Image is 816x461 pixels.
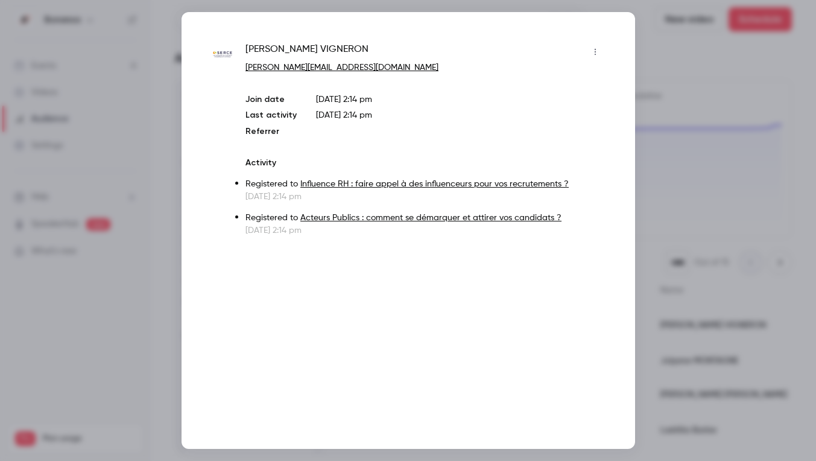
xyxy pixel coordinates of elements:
a: [PERSON_NAME][EMAIL_ADDRESS][DOMAIN_NAME] [245,63,438,72]
img: serce.fr [212,43,234,66]
a: Influence RH : faire appel à des influenceurs pour vos recrutements ? [300,180,569,188]
p: Join date [245,94,297,106]
p: [DATE] 2:14 pm [316,94,604,106]
p: Registered to [245,212,604,224]
p: [DATE] 2:14 pm [245,224,604,237]
p: [DATE] 2:14 pm [245,191,604,203]
a: Acteurs Publics : comment se démarquer et attirer vos candidats ? [300,214,561,222]
p: Registered to [245,178,604,191]
span: [DATE] 2:14 pm [316,111,372,119]
span: [PERSON_NAME] VIGNERON [245,42,368,62]
p: Referrer [245,126,297,138]
p: Last activity [245,109,297,122]
p: Activity [245,157,604,169]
